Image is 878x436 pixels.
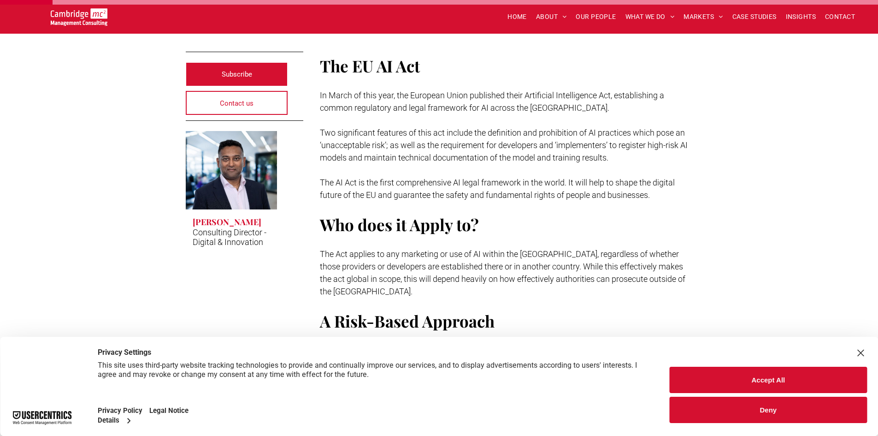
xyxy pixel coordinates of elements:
span: The AI Act is the first comprehensive AI legal framework in the world. It will help to shape the ... [320,178,675,200]
a: MARKETS [679,10,727,24]
a: ABOUT [531,10,572,24]
span: In March of this year, the European Union published their Artificial Intelligence Act, establishi... [320,90,664,113]
a: Your Business Transformed | Cambridge Management Consulting [51,10,107,19]
p: Consulting Director - Digital & Innovation [193,227,271,247]
span: The Act applies to any marketing or use of AI within the [GEOGRAPHIC_DATA], regardless of whether... [320,249,685,296]
img: Go to Homepage [51,8,107,26]
span: A Risk-Based Approach [320,310,495,332]
a: HOME [503,10,531,24]
span: The EU AI Act [320,55,420,77]
h3: [PERSON_NAME] [193,216,261,227]
span: Subscribe [222,63,252,86]
span: Who does it Apply to? [320,214,479,235]
a: CASE STUDIES [728,10,781,24]
a: Rachi Weerasinghe [186,131,277,209]
a: WHAT WE DO [621,10,679,24]
span: Two significant features of this act include the definition and prohibition of AI practices which... [320,128,688,162]
a: Subscribe [186,62,288,86]
a: CONTACT [820,10,860,24]
a: OUR PEOPLE [571,10,620,24]
a: Contact us [186,91,288,115]
span: Contact us [220,92,253,115]
a: INSIGHTS [781,10,820,24]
